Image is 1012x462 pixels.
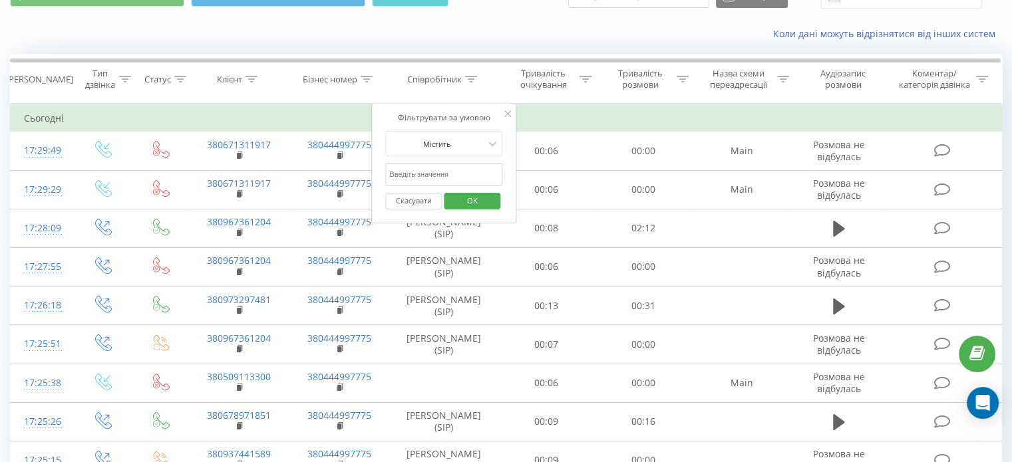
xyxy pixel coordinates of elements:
[691,132,792,170] td: Main
[24,138,59,164] div: 17:29:49
[307,447,371,460] a: 380444997775
[444,193,500,209] button: OK
[704,68,774,90] div: Назва схеми переадресації
[498,170,595,209] td: 00:06
[813,254,865,279] span: Розмова не відбулась
[144,74,171,85] div: Статус
[498,209,595,247] td: 00:08
[595,402,691,441] td: 00:16
[385,193,442,209] button: Скасувати
[595,247,691,286] td: 00:00
[217,74,242,85] div: Клієнт
[84,68,115,90] div: Тип дзвінка
[813,332,865,356] span: Розмова не відбулась
[24,215,59,241] div: 17:28:09
[595,325,691,364] td: 00:00
[498,247,595,286] td: 00:06
[498,364,595,402] td: 00:06
[595,364,691,402] td: 00:00
[595,209,691,247] td: 02:12
[207,138,271,151] a: 380671311917
[307,215,371,228] a: 380444997775
[207,447,271,460] a: 380937441589
[24,331,59,357] div: 17:25:51
[207,332,271,344] a: 380967361204
[307,293,371,306] a: 380444997775
[307,254,371,267] a: 380444997775
[385,111,502,124] div: Фільтрувати за умовою
[813,370,865,395] span: Розмова не відбулась
[385,163,502,186] input: Введіть значення
[813,138,865,163] span: Розмова не відбулась
[390,402,498,441] td: [PERSON_NAME] (SIP)
[498,287,595,325] td: 00:13
[24,177,59,203] div: 17:29:29
[510,68,577,90] div: Тривалість очікування
[307,177,371,189] a: 380444997775
[607,68,673,90] div: Тривалість розмови
[307,332,371,344] a: 380444997775
[207,177,271,189] a: 380671311917
[813,177,865,201] span: Розмова не відбулась
[303,74,357,85] div: Бізнес номер
[390,325,498,364] td: [PERSON_NAME] (SIP)
[390,287,498,325] td: [PERSON_NAME] (SIP)
[895,68,973,90] div: Коментар/категорія дзвінка
[691,364,792,402] td: Main
[498,402,595,441] td: 00:09
[24,409,59,435] div: 17:25:26
[804,68,882,90] div: Аудіозапис розмови
[454,190,491,211] span: OK
[6,74,73,85] div: [PERSON_NAME]
[498,132,595,170] td: 00:06
[24,370,59,396] div: 17:25:38
[691,170,792,209] td: Main
[773,27,1002,40] a: Коли дані можуть відрізнятися вiд інших систем
[24,254,59,280] div: 17:27:55
[307,370,371,383] a: 380444997775
[207,370,271,383] a: 380509113300
[11,105,1002,132] td: Сьогодні
[407,74,462,85] div: Співробітник
[207,215,271,228] a: 380967361204
[207,254,271,267] a: 380967361204
[24,292,59,318] div: 17:26:18
[207,409,271,421] a: 380678971851
[498,325,595,364] td: 00:07
[595,170,691,209] td: 00:00
[390,209,498,247] td: [PERSON_NAME] (SIP)
[207,293,271,306] a: 380973297481
[307,409,371,421] a: 380444997775
[967,387,999,419] div: Open Intercom Messenger
[595,132,691,170] td: 00:00
[390,247,498,286] td: [PERSON_NAME] (SIP)
[307,138,371,151] a: 380444997775
[595,287,691,325] td: 00:31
